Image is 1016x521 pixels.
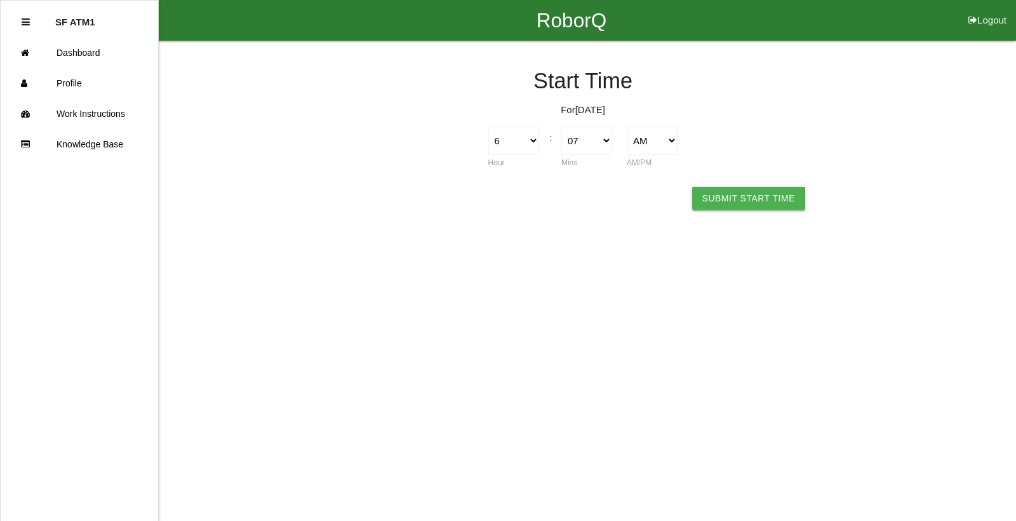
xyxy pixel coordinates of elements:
h4: Start Time [190,69,975,93]
a: Dashboard [1,37,158,68]
label: Mins [561,158,577,167]
label: AM/PM [627,158,652,167]
a: Profile [1,68,158,98]
label: Hour [488,158,505,167]
p: SF ATM1 [55,7,95,27]
div: : [546,126,554,145]
button: Submit Start Time [692,187,805,210]
div: Close [22,7,30,37]
a: Knowledge Base [1,129,158,159]
p: For [DATE] [190,103,975,118]
a: Work Instructions [1,98,158,129]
